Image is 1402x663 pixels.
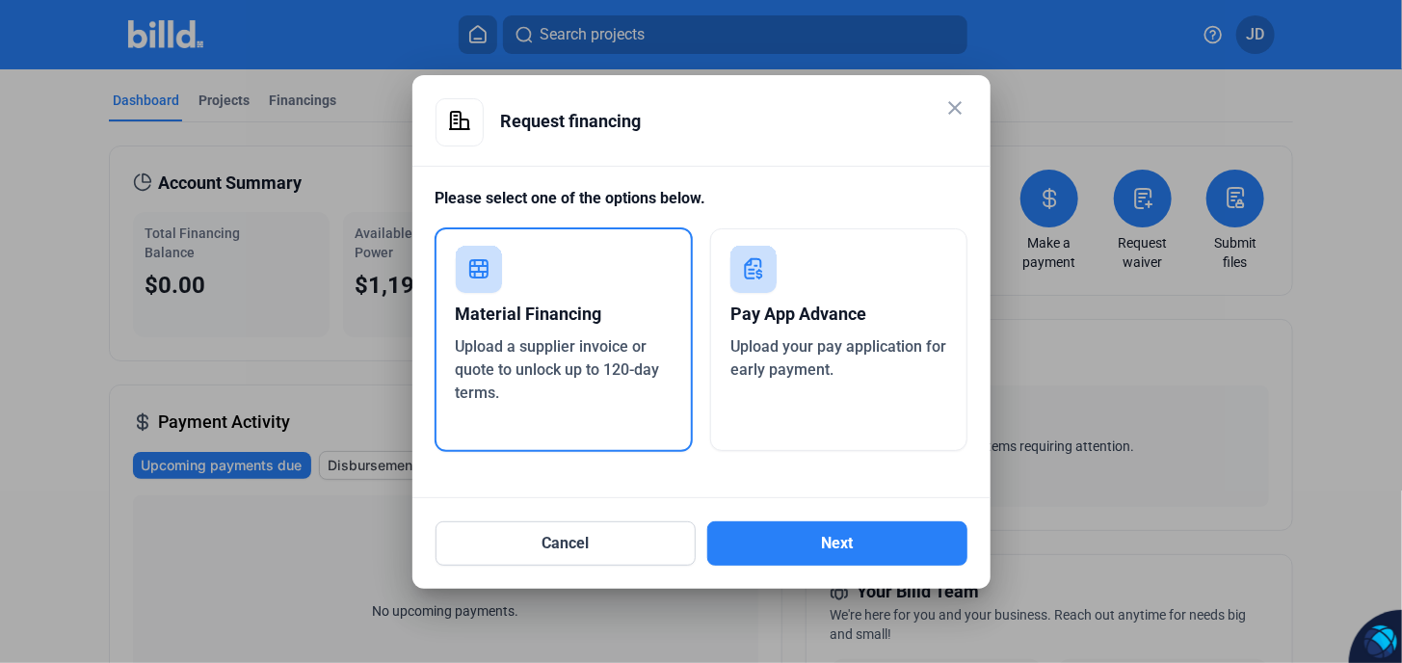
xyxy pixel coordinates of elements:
[501,98,967,145] div: Request financing
[456,293,673,335] div: Material Financing
[730,293,947,335] div: Pay App Advance
[436,187,967,228] div: Please select one of the options below.
[944,96,967,119] mat-icon: close
[707,521,967,566] button: Next
[456,337,660,402] span: Upload a supplier invoice or quote to unlock up to 120-day terms.
[730,337,946,379] span: Upload your pay application for early payment.
[436,521,696,566] button: Cancel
